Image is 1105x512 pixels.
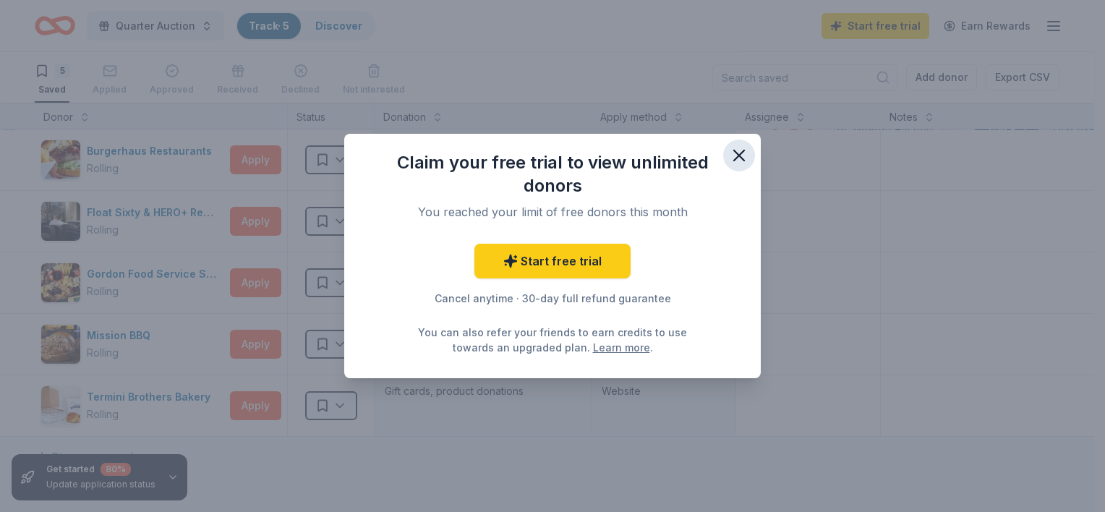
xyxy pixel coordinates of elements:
a: Learn more [593,340,650,355]
div: Claim your free trial to view unlimited donors [373,151,732,197]
div: You reached your limit of free donors this month [391,203,714,221]
div: Cancel anytime · 30-day full refund guarantee [373,290,732,307]
a: Start free trial [474,244,631,278]
div: You can also refer your friends to earn credits to use towards an upgraded plan. . [414,325,691,355]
